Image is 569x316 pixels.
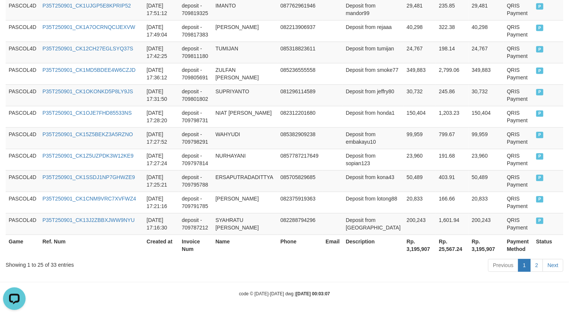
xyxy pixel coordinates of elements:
td: 2,799.06 [436,63,469,84]
td: Deposit from lotong88 [343,191,404,213]
td: [DATE] 17:49:04 [144,20,179,41]
div: Showing 1 to 25 of 33 entries [6,258,231,269]
td: 0857787217649 [277,149,323,170]
td: 085382909238 [277,127,323,149]
td: QRIS Payment [504,63,533,84]
td: ERSAPUTRADADITTYA [213,170,278,191]
td: ZULFAN [PERSON_NAME] [213,63,278,84]
th: Invoice Num [179,234,212,256]
td: 30,732 [404,84,436,106]
td: 20,833 [404,191,436,213]
a: Previous [488,259,518,272]
td: QRIS Payment [504,41,533,63]
td: [DATE] 17:27:24 [144,149,179,170]
button: Open LiveChat chat widget [3,3,26,26]
span: PAID [536,24,544,31]
td: QRIS Payment [504,213,533,234]
td: PASCOL4D [6,84,40,106]
td: SUPRIYANTO [213,84,278,106]
th: Status [533,234,563,256]
td: 150,404 [404,106,436,127]
a: P35T250901_CK13J2ZBBXJWW9NYU [43,217,135,223]
td: 349,883 [404,63,436,84]
span: PAID [536,67,544,74]
td: Deposit from jeffry80 [343,84,404,106]
span: PAID [536,175,544,181]
td: PASCOL4D [6,149,40,170]
td: PASCOL4D [6,106,40,127]
a: P35T250901_CK1OKONKD5P8LY9JS [43,88,133,94]
td: QRIS Payment [504,106,533,127]
span: PAID [536,3,544,9]
td: 082375919363 [277,191,323,213]
td: QRIS Payment [504,149,533,170]
a: P35T250901_CK1Z5UZPDK3W12KE9 [43,153,134,159]
td: 99,959 [404,127,436,149]
td: NURHAYANI [213,149,278,170]
a: 1 [518,259,531,272]
td: 799.67 [436,127,469,149]
td: 23,960 [469,149,504,170]
td: PASCOL4D [6,63,40,84]
td: WAHYUDI [213,127,278,149]
td: deposit - 709817383 [179,20,212,41]
td: QRIS Payment [504,20,533,41]
small: code © [DATE]-[DATE] dwg | [239,291,330,296]
td: PASCOL4D [6,41,40,63]
td: 40,298 [404,20,436,41]
td: QRIS Payment [504,170,533,191]
td: deposit - 709795788 [179,170,212,191]
td: 081296114589 [277,84,323,106]
td: deposit - 709805691 [179,63,212,84]
strong: [DATE] 00:03:07 [296,291,330,296]
td: 20,833 [469,191,504,213]
td: deposit - 709791785 [179,191,212,213]
a: Next [543,259,563,272]
td: 085705829685 [277,170,323,191]
a: P35T250901_CK1A7OCRNQCIJEXVW [43,24,135,30]
td: 24,767 [404,41,436,63]
span: PAID [536,132,544,138]
td: QRIS Payment [504,127,533,149]
td: Deposit from [GEOGRAPHIC_DATA] [343,213,404,234]
td: QRIS Payment [504,191,533,213]
td: [DATE] 17:28:20 [144,106,179,127]
td: [DATE] 17:31:50 [144,84,179,106]
td: 99,959 [469,127,504,149]
td: NIAT [PERSON_NAME] [213,106,278,127]
td: [DATE] 17:16:30 [144,213,179,234]
td: deposit - 709811180 [179,41,212,63]
td: [PERSON_NAME] [213,191,278,213]
td: TUMIJAN [213,41,278,63]
td: [DATE] 17:27:52 [144,127,179,149]
td: 082312201680 [277,106,323,127]
th: Game [6,234,40,256]
td: deposit - 709787212 [179,213,212,234]
span: PAID [536,89,544,95]
span: PAID [536,217,544,224]
td: 082213906937 [277,20,323,41]
td: Deposit from rejaaa [343,20,404,41]
td: [DATE] 17:21:16 [144,191,179,213]
th: Rp. 3,195,907 [404,234,436,256]
td: Deposit from embakayu10 [343,127,404,149]
td: 403.91 [436,170,469,191]
a: P35T250901_CK1SSDJ1NP7GHWZE9 [43,174,135,180]
td: PASCOL4D [6,127,40,149]
td: 085236555558 [277,63,323,84]
td: 349,883 [469,63,504,84]
td: 166.66 [436,191,469,213]
td: SYAHRATU [PERSON_NAME] [213,213,278,234]
td: [DATE] 17:36:12 [144,63,179,84]
span: PAID [536,110,544,117]
td: [PERSON_NAME] [213,20,278,41]
a: P35T250901_CK1OJE7FHD85533NS [43,110,132,116]
a: 2 [530,259,543,272]
td: Deposit from kona43 [343,170,404,191]
td: [DATE] 17:25:21 [144,170,179,191]
a: P35T250901_CK1UJGP5E8KPRIP52 [43,3,131,9]
td: 1,203.23 [436,106,469,127]
span: PAID [536,153,544,160]
td: 200,243 [404,213,436,234]
a: P35T250901_CK15Z5BEKZ3A5RZNO [43,131,133,137]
